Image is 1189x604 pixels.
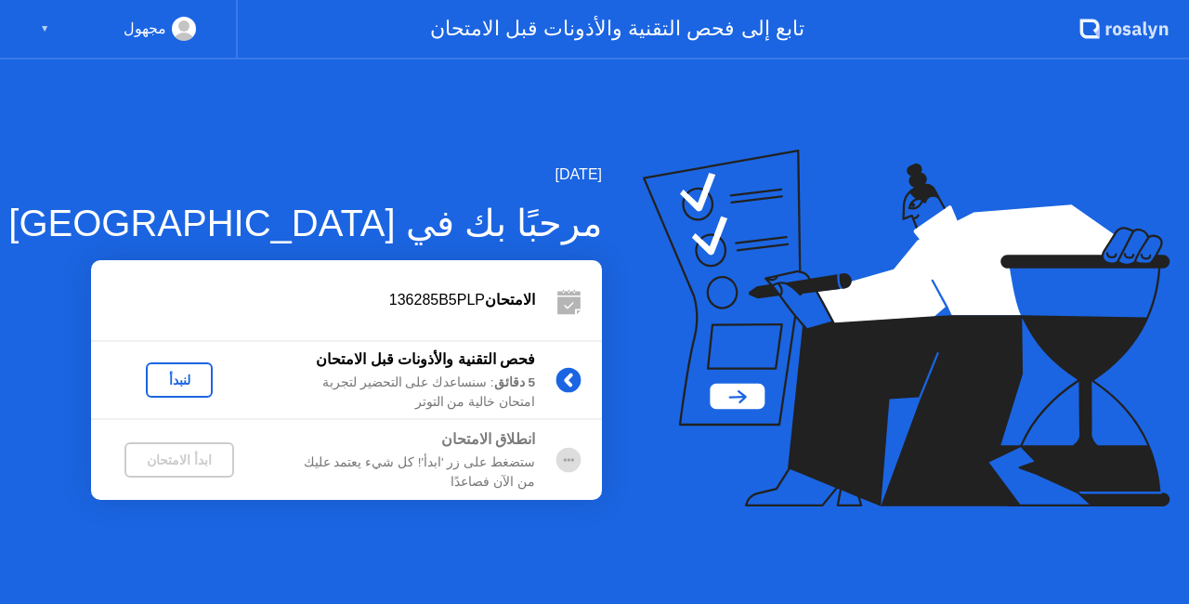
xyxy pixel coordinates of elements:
div: مجهول [124,17,166,41]
div: [DATE] [8,164,602,186]
div: ابدأ الامتحان [132,453,227,467]
b: الامتحان [485,292,535,308]
div: ستضغط على زر 'ابدأ'! كل شيء يعتمد عليك من الآن فصاعدًا [268,453,535,492]
div: ▼ [40,17,49,41]
b: فحص التقنية والأذونات قبل الامتحان [316,351,535,367]
b: 5 دقائق [494,375,535,389]
div: 136285B5PLP [91,289,535,311]
div: لنبدأ [153,373,205,387]
button: ابدأ الامتحان [124,442,234,478]
div: مرحبًا بك في [GEOGRAPHIC_DATA] [8,195,602,251]
button: لنبدأ [146,362,213,398]
b: انطلاق الامتحان [441,431,535,447]
div: : سنساعدك على التحضير لتجربة امتحان خالية من التوتر [268,374,535,412]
